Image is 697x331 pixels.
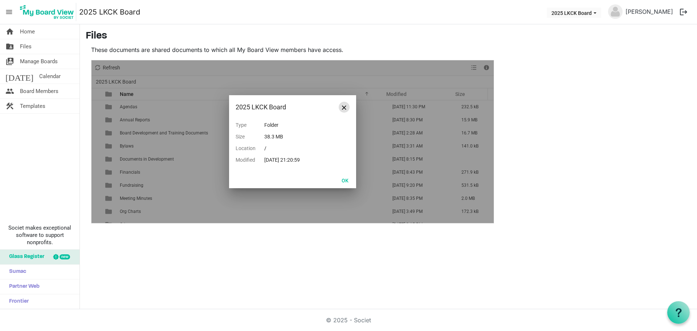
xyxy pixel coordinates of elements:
[326,316,371,324] a: © 2025 - Societ
[5,99,14,113] span: construction
[5,54,14,69] span: switch_account
[236,142,264,154] td: Location
[5,294,29,309] span: Frontier
[79,5,140,19] a: 2025 LKCK Board
[236,102,327,113] div: 2025 LKCK Board
[5,84,14,98] span: people
[5,24,14,39] span: home
[5,279,40,294] span: Partner Web
[676,4,691,20] button: logout
[264,154,309,166] td: [DATE] 21:20:59
[547,8,601,18] button: 2025 LKCK Board dropdownbutton
[5,39,14,54] span: folder_shared
[264,134,283,140] span: 38.3 MB
[60,254,70,259] div: new
[623,4,676,19] a: [PERSON_NAME]
[2,5,16,19] span: menu
[18,3,79,21] a: My Board View Logo
[264,142,309,154] td: /
[264,119,309,131] td: Folder
[86,30,691,43] h3: Files
[3,224,76,246] span: Societ makes exceptional software to support nonprofits.
[236,131,264,142] td: Size
[5,69,33,84] span: [DATE]
[18,3,76,21] img: My Board View Logo
[236,154,264,166] td: Modified
[339,102,350,113] button: Close
[91,45,494,54] p: These documents are shared documents to which all My Board View members have access.
[20,54,58,69] span: Manage Boards
[39,69,61,84] span: Calendar
[5,265,26,279] span: Sumac
[5,250,44,264] span: Glass Register
[608,4,623,19] img: no-profile-picture.svg
[20,39,32,54] span: Files
[20,24,35,39] span: Home
[236,119,264,131] td: Type
[20,84,58,98] span: Board Members
[337,175,353,185] button: OK
[20,99,45,113] span: Templates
